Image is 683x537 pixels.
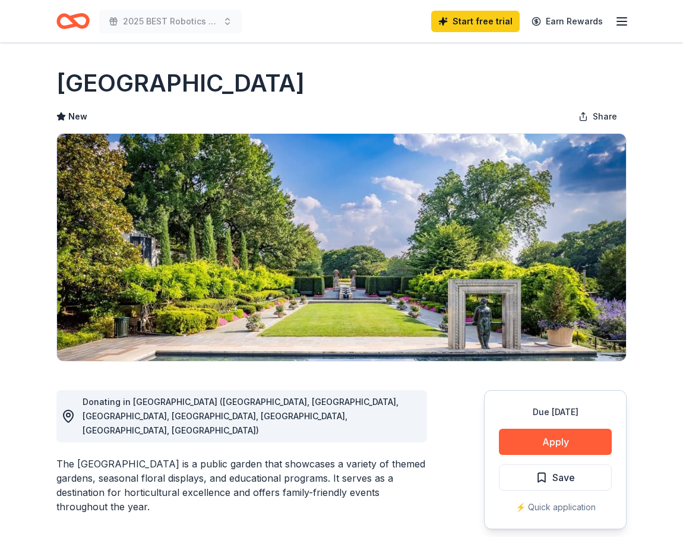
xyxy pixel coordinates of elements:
button: Save [499,464,612,491]
span: Share [593,109,617,124]
span: Save [552,470,575,485]
div: ⚡️ Quick application [499,500,612,514]
div: The [GEOGRAPHIC_DATA] is a public garden that showcases a variety of themed gardens, seasonal flo... [56,457,427,514]
button: Share [569,105,627,128]
span: Donating in [GEOGRAPHIC_DATA] ([GEOGRAPHIC_DATA], [GEOGRAPHIC_DATA], [GEOGRAPHIC_DATA], [GEOGRAPH... [83,397,399,435]
a: Earn Rewards [524,11,610,32]
div: Due [DATE] [499,405,612,419]
button: Apply [499,429,612,455]
a: Start free trial [431,11,520,32]
span: New [68,109,87,124]
h1: [GEOGRAPHIC_DATA] [56,67,305,100]
button: 2025 BEST Robotics Online Auction [99,10,242,33]
span: 2025 BEST Robotics Online Auction [123,14,218,29]
a: Home [56,7,90,35]
img: Image for Dallas Arboretum and Botanical Garden [57,134,626,361]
